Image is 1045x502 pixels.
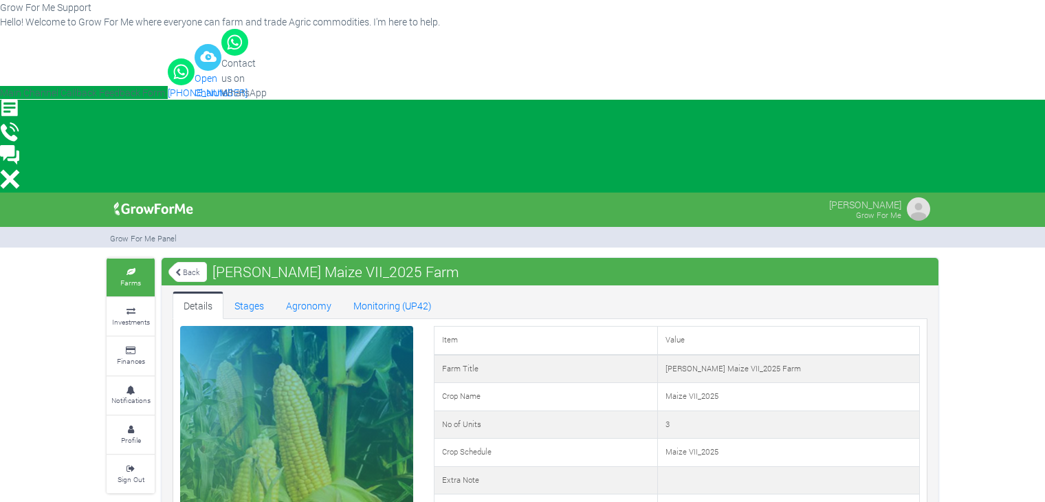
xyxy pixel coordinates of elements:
img: growforme image [109,195,198,223]
td: 3 [658,411,920,439]
a: Agronomy [275,292,342,319]
td: No of Units [434,411,658,439]
td: Farm Title [434,355,658,383]
td: Extra Note [434,466,658,494]
small: Investments [112,317,150,327]
td: Maize VII_2025 [658,439,920,467]
p: [PERSON_NAME] [829,195,901,212]
a: Details [173,292,223,319]
small: Sign Out [118,474,144,484]
a: Profile [107,416,155,454]
span: Open Channel [195,72,230,99]
span: [PHONE_NUMBER] [168,86,247,99]
a: Notifications [107,377,155,415]
small: Farms [120,278,141,287]
a: Back [168,261,207,283]
a: [PHONE_NUMBER] [168,58,195,100]
a: Finances [107,337,155,375]
small: Finances [117,356,145,366]
span: Feedback Form [99,86,166,99]
small: Notifications [111,395,151,405]
small: Profile [121,435,141,445]
td: Value [658,327,920,355]
td: Maize VII_2025 [658,383,920,411]
td: Item [434,327,658,355]
a: Investments [107,298,155,336]
img: growforme image [905,195,932,223]
td: Crop Schedule [434,439,658,467]
td: Crop Name [434,383,658,411]
a: Open Channel [195,44,221,100]
span: Contact us on WhatsApp [221,56,267,98]
a: Farms [107,259,155,296]
a: Stages [223,292,275,319]
td: [PERSON_NAME] Maize VII_2025 Farm [658,355,920,383]
span: [PERSON_NAME] Maize VII_2025 Farm [209,258,463,285]
a: Sign Out [107,455,155,493]
span: Callback [60,86,97,99]
small: Grow For Me Panel [110,233,177,243]
small: Grow For Me [856,210,901,220]
a: Monitoring (UP42) [342,292,443,319]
